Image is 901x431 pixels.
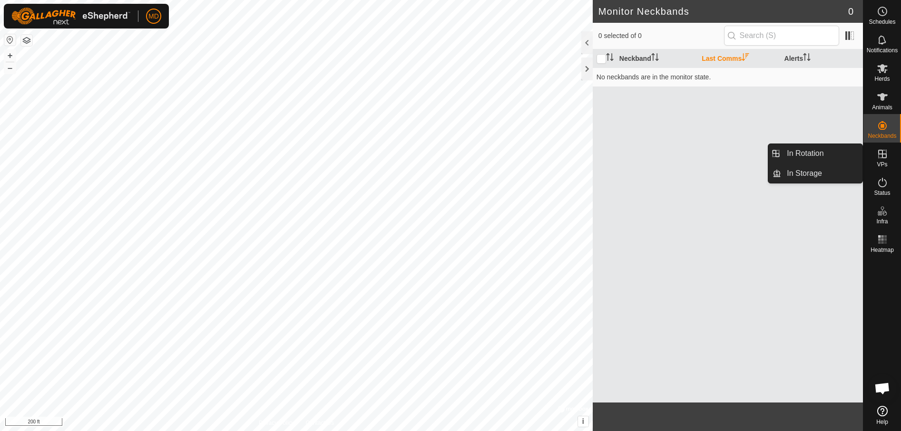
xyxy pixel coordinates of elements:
[781,164,862,183] a: In Storage
[803,55,811,62] p-sorticon: Activate to sort
[148,11,159,21] span: MD
[259,419,294,427] a: Privacy Policy
[877,162,887,167] span: VPs
[606,55,614,62] p-sorticon: Activate to sort
[848,4,853,19] span: 0
[868,133,896,139] span: Neckbands
[781,144,862,163] a: In Rotation
[871,247,894,253] span: Heatmap
[578,416,588,427] button: i
[616,49,698,68] th: Neckband
[768,164,862,183] li: In Storage
[598,6,848,17] h2: Monitor Neckbands
[787,168,822,179] span: In Storage
[869,19,895,25] span: Schedules
[863,402,901,429] a: Help
[4,50,16,61] button: +
[876,219,888,224] span: Infra
[787,148,823,159] span: In Rotation
[651,55,659,62] p-sorticon: Activate to sort
[876,419,888,425] span: Help
[868,374,897,402] div: Open chat
[11,8,130,25] img: Gallagher Logo
[306,419,334,427] a: Contact Us
[768,144,862,163] li: In Rotation
[698,49,780,68] th: Last Comms
[4,62,16,74] button: –
[582,417,584,425] span: i
[874,190,890,196] span: Status
[742,55,749,62] p-sorticon: Activate to sort
[598,31,724,41] span: 0 selected of 0
[724,26,839,46] input: Search (S)
[872,105,892,110] span: Animals
[867,48,898,53] span: Notifications
[874,76,890,82] span: Herds
[4,34,16,46] button: Reset Map
[781,49,863,68] th: Alerts
[21,35,32,46] button: Map Layers
[593,67,863,86] td: No neckbands are in the monitor state.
